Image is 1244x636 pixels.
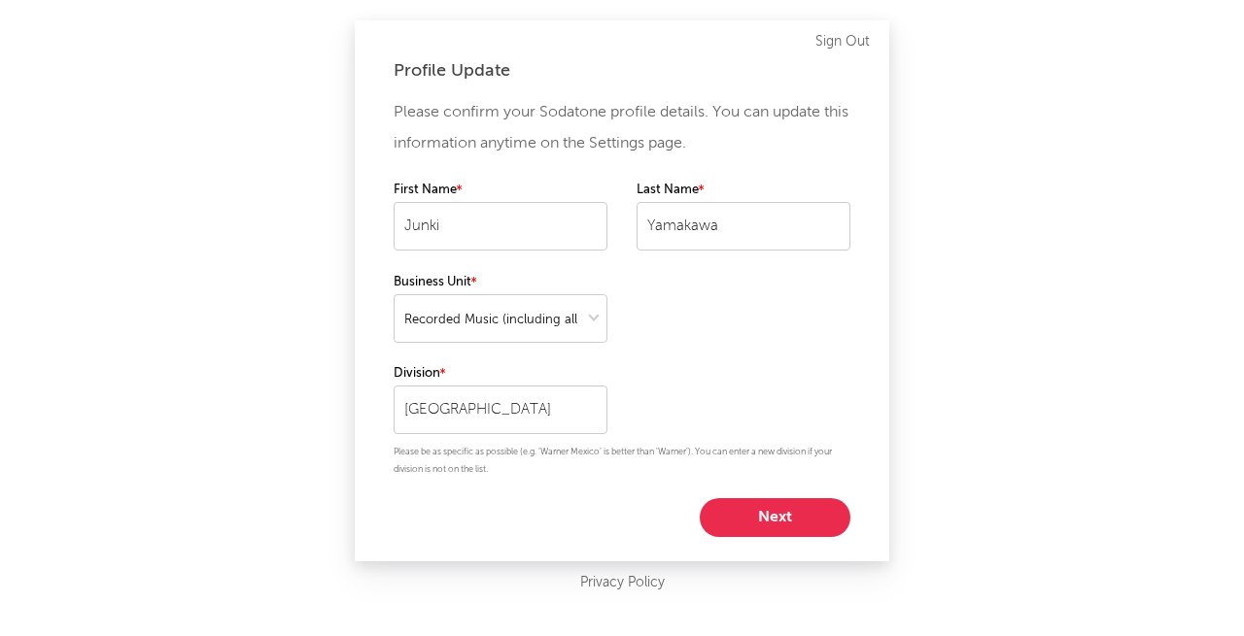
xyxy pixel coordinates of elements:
input: Your division [394,385,607,434]
label: Division [394,362,607,385]
p: Please be as specific as possible (e.g. 'Warner Mexico' is better than 'Warner'). You can enter a... [394,444,850,479]
p: Please confirm your Sodatone profile details. You can update this information anytime on the Sett... [394,97,850,159]
input: Your first name [394,202,607,251]
label: Business Unit [394,271,607,294]
a: Privacy Policy [580,571,665,595]
a: Sign Out [815,30,870,53]
input: Your last name [637,202,850,251]
div: Profile Update [394,59,850,83]
label: First Name [394,179,607,202]
label: Last Name [637,179,850,202]
button: Next [700,498,850,537]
